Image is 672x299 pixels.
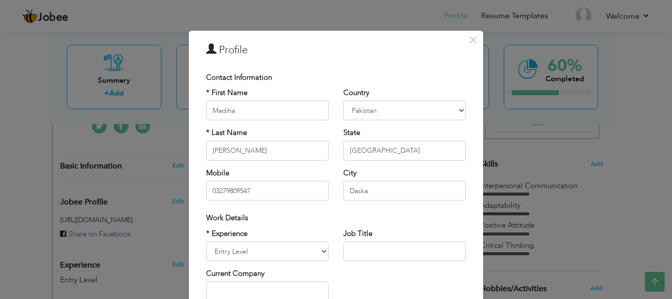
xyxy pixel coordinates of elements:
label: Country [343,88,369,98]
label: Mobile [206,168,229,178]
span: Work Details [206,213,248,223]
label: State [343,128,360,138]
label: * First Name [206,88,247,98]
span: Contact Information [206,72,272,82]
label: * Experience [206,229,247,239]
label: City [343,168,357,178]
label: Job Title [343,229,372,239]
label: * Last Name [206,128,247,138]
span: × [469,31,477,49]
h3: Profile [206,43,466,58]
button: Close [465,32,481,48]
label: Current Company [206,268,265,279]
